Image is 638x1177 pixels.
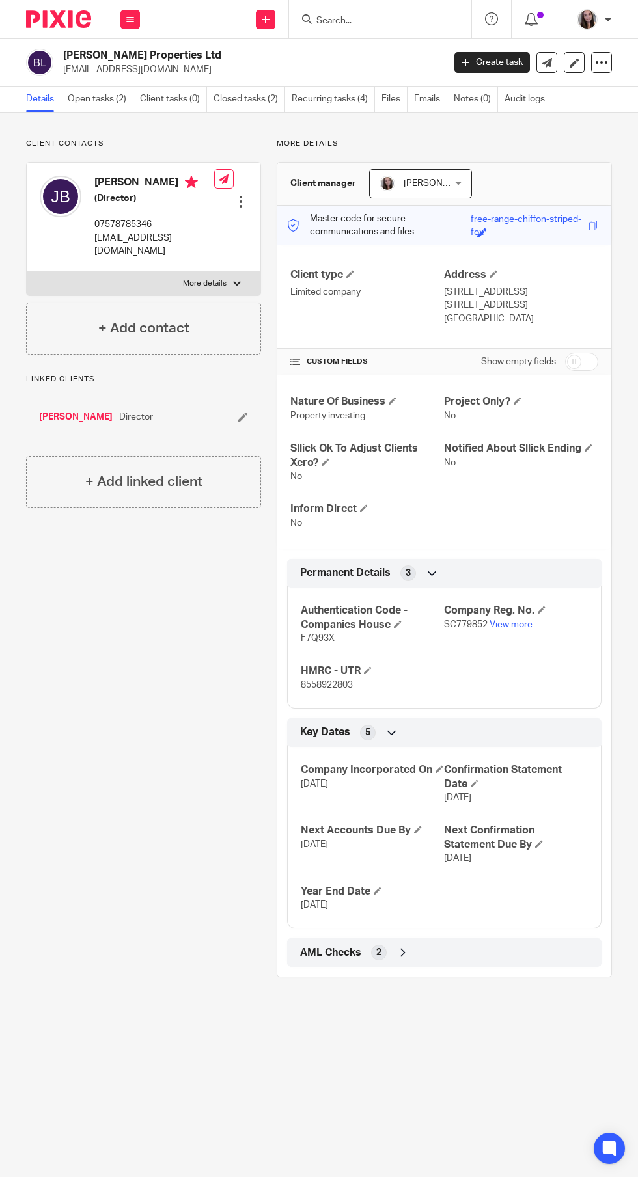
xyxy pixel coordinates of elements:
[290,502,445,516] h4: Inform Direct
[381,87,408,112] a: Files
[301,681,353,690] span: 8558922803
[63,49,361,62] h2: [PERSON_NAME] Properties Ltd
[301,763,445,777] h4: Company Incorporated On
[301,604,445,632] h4: Authentication Code - Companies House
[94,176,214,192] h4: [PERSON_NAME]
[404,179,502,188] span: [PERSON_NAME] ACCA
[505,87,551,112] a: Audit logs
[63,63,435,76] p: [EMAIL_ADDRESS][DOMAIN_NAME]
[26,139,261,149] p: Client contacts
[300,566,391,580] span: Permanent Details
[414,87,447,112] a: Emails
[444,763,588,791] h4: Confirmation Statement Date
[577,9,598,30] img: Nicole%202023.jpg
[315,16,432,27] input: Search
[39,411,113,424] a: [PERSON_NAME]
[119,411,153,424] span: Director
[444,312,598,325] p: [GEOGRAPHIC_DATA]
[290,268,445,282] h4: Client type
[85,472,202,492] h4: + Add linked client
[290,519,302,528] span: No
[490,620,533,629] a: View more
[444,395,598,409] h4: Project Only?
[290,472,302,481] span: No
[444,442,598,455] h4: Notified About Sllick Ending
[94,192,214,205] h5: (Director)
[301,840,328,849] span: [DATE]
[290,286,445,299] p: Limited company
[301,900,328,910] span: [DATE]
[68,87,133,112] a: Open tasks (2)
[444,824,588,852] h4: Next Confirmation Statement Due By
[185,176,198,189] i: Primary
[406,567,411,580] span: 3
[290,395,445,409] h4: Nature Of Business
[454,52,530,73] a: Create task
[301,885,445,899] h4: Year End Date
[290,411,365,420] span: Property investing
[26,374,261,385] p: Linked clients
[471,213,585,228] div: free-range-chiffon-striped-fox
[277,139,612,149] p: More details
[301,779,328,789] span: [DATE]
[444,620,488,629] span: SC779852
[26,87,61,112] a: Details
[26,10,91,28] img: Pixie
[376,946,381,959] span: 2
[444,268,598,282] h4: Address
[292,87,375,112] a: Recurring tasks (4)
[287,212,471,239] p: Master code for secure communications and files
[94,232,214,258] p: [EMAIL_ADDRESS][DOMAIN_NAME]
[301,634,335,643] span: F7Q93X
[94,218,214,231] p: 07578785346
[290,442,445,470] h4: Sllick Ok To Adjust Clients Xero?
[444,854,471,863] span: [DATE]
[140,87,207,112] a: Client tasks (0)
[454,87,498,112] a: Notes (0)
[98,318,189,338] h4: + Add contact
[444,286,598,299] p: [STREET_ADDRESS]
[365,726,370,739] span: 5
[300,725,350,739] span: Key Dates
[444,411,456,420] span: No
[444,793,471,802] span: [DATE]
[290,357,445,367] h4: CUSTOM FIELDS
[444,299,598,312] p: [STREET_ADDRESS]
[183,278,227,289] p: More details
[214,87,285,112] a: Closed tasks (2)
[301,824,445,837] h4: Next Accounts Due By
[380,176,395,191] img: Nicole%202023.jpg
[300,946,361,960] span: AML Checks
[444,458,456,467] span: No
[40,176,81,217] img: svg%3E
[444,604,588,617] h4: Company Reg. No.
[481,355,556,368] label: Show empty fields
[26,49,53,76] img: svg%3E
[290,177,356,190] h3: Client manager
[301,664,445,678] h4: HMRC - UTR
